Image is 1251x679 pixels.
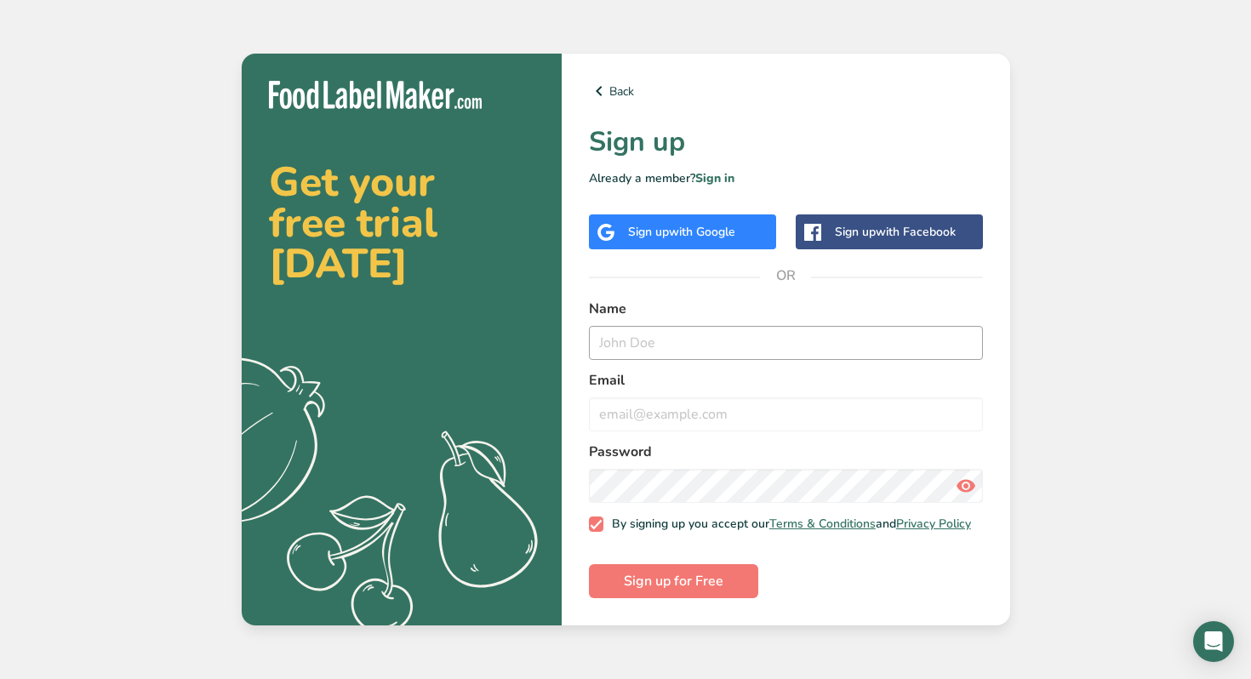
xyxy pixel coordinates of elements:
[1193,621,1234,662] div: Open Intercom Messenger
[695,170,734,186] a: Sign in
[589,397,983,431] input: email@example.com
[589,81,983,101] a: Back
[760,250,811,301] span: OR
[269,81,482,109] img: Food Label Maker
[589,442,983,462] label: Password
[589,122,983,163] h1: Sign up
[589,564,758,598] button: Sign up for Free
[835,223,956,241] div: Sign up
[589,370,983,391] label: Email
[896,516,971,532] a: Privacy Policy
[876,224,956,240] span: with Facebook
[589,299,983,319] label: Name
[769,516,876,532] a: Terms & Conditions
[603,516,971,532] span: By signing up you accept our and
[589,326,983,360] input: John Doe
[669,224,735,240] span: with Google
[589,169,983,187] p: Already a member?
[628,223,735,241] div: Sign up
[269,162,534,284] h2: Get your free trial [DATE]
[624,571,723,591] span: Sign up for Free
